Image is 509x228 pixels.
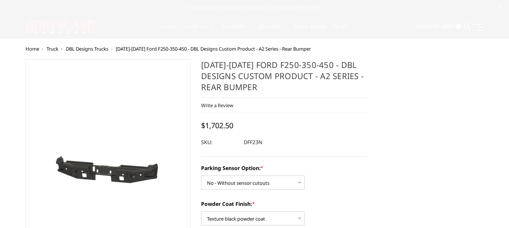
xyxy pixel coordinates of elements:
a: Account [416,17,440,37]
span: Cart [442,23,455,30]
a: News [333,24,348,38]
a: More Info [296,4,320,11]
span: Account [416,23,440,30]
label: Parking Sensor Option: [201,164,367,172]
a: Truck [47,45,58,52]
a: SEMA Show [293,24,326,38]
span: [DATE]-[DATE] Ford F250-350-450 - DBL Designs Custom Product - A2 Series - Rear Bumper [116,45,311,52]
label: Powder Coat Finish: [201,200,367,208]
img: 2023-2025 Ford F250-350-450 - DBL Designs Custom Product - A2 Series - Rear Bumper [28,132,189,208]
span: 0 [456,24,461,29]
a: Support [221,24,251,38]
img: BODYGUARD BUMPERS [26,20,96,33]
a: Home [26,45,39,52]
dd: DFF23N [244,136,262,149]
a: Cart 0 [442,17,461,37]
a: Write a Review [201,102,233,109]
h1: [DATE]-[DATE] Ford F250-350-450 - DBL Designs Custom Product - A2 Series - Rear Bumper [201,59,367,98]
dt: SKU: [201,136,238,149]
a: Dealers [258,24,286,38]
span: $1,702.50 [201,120,233,130]
a: Home [161,24,177,38]
a: shop all [184,24,214,38]
a: DBL Designs Trucks [66,45,108,52]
